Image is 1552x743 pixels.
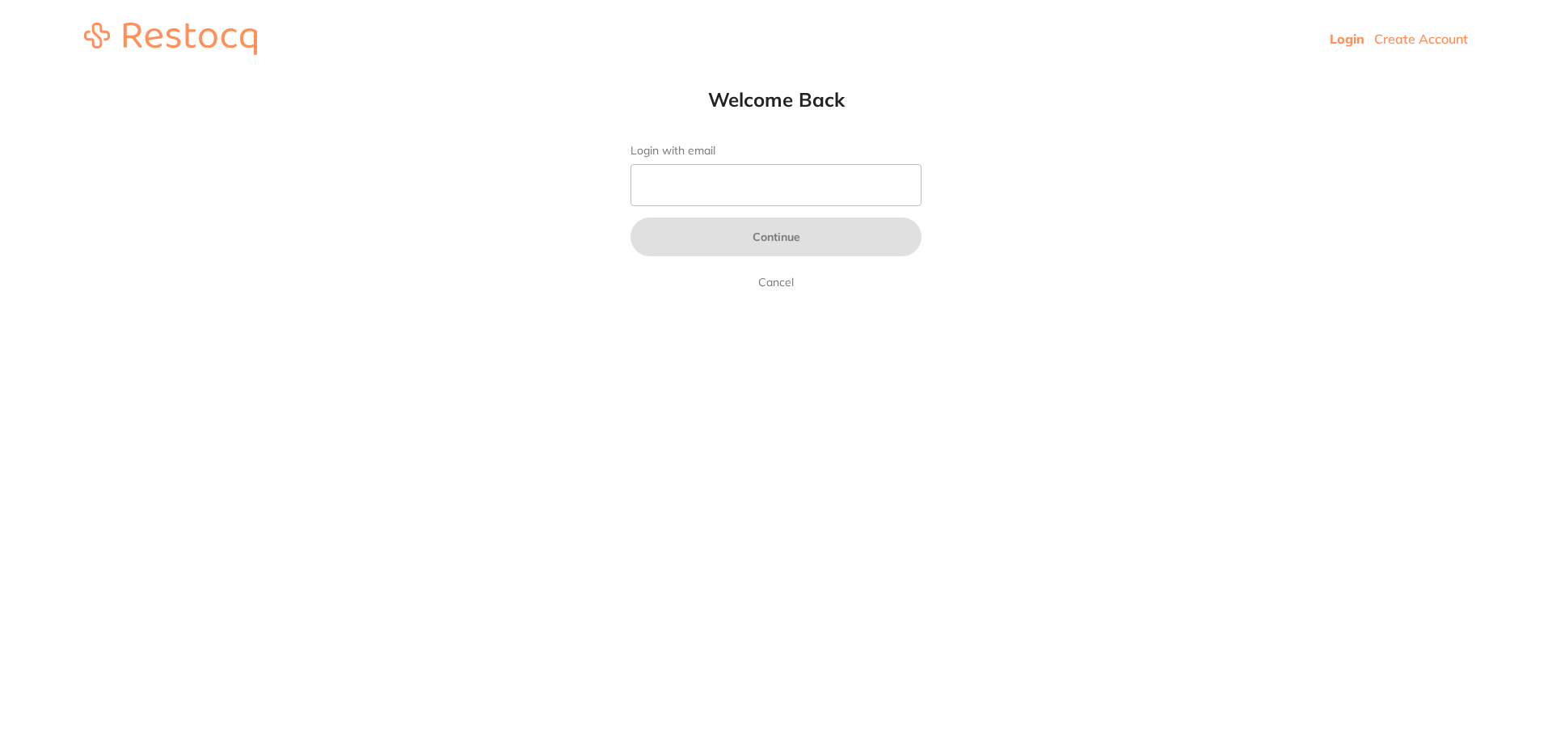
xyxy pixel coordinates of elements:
[1374,31,1468,47] a: Create Account
[630,144,921,158] label: Login with email
[598,87,954,112] h1: Welcome Back
[755,272,797,292] a: Cancel
[630,217,921,256] button: Continue
[1330,31,1364,47] a: Login
[84,23,257,55] img: restocq_logo.svg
